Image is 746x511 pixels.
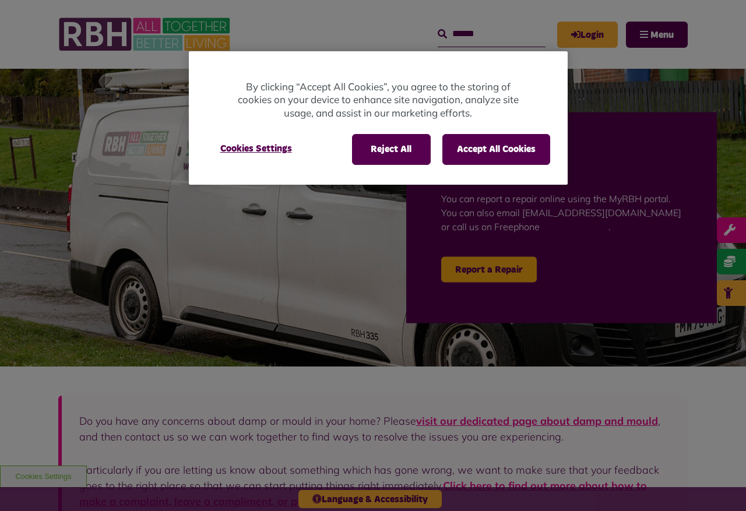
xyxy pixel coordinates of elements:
div: Cookie banner [189,51,568,185]
button: Accept All Cookies [442,134,550,164]
div: Privacy [189,51,568,185]
button: Reject All [352,134,431,164]
p: By clicking “Accept All Cookies”, you agree to the storing of cookies on your device to enhance s... [235,80,521,120]
button: Cookies Settings [206,134,306,163]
